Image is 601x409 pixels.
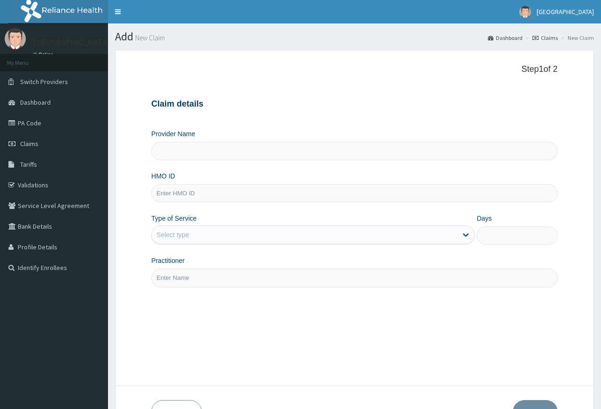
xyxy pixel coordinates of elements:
span: Switch Providers [20,77,68,86]
label: HMO ID [151,171,175,181]
input: Enter HMO ID [151,184,557,202]
a: Online [33,51,55,58]
li: New Claim [559,34,594,42]
span: Dashboard [20,98,51,107]
div: Select type [156,230,189,239]
span: [GEOGRAPHIC_DATA] [537,8,594,16]
p: [GEOGRAPHIC_DATA] [33,38,110,46]
input: Enter Name [151,269,557,287]
img: User Image [5,28,26,49]
h1: Add [115,31,594,43]
img: User Image [519,6,531,18]
label: Type of Service [151,214,197,223]
label: Provider Name [151,129,195,139]
label: Days [477,214,492,223]
small: New Claim [133,34,165,41]
label: Practitioner [151,256,185,265]
h3: Claim details [151,99,557,109]
span: Claims [20,139,39,148]
p: Step 1 of 2 [151,64,557,75]
a: Dashboard [488,34,523,42]
a: Claims [532,34,558,42]
span: Tariffs [20,160,37,169]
